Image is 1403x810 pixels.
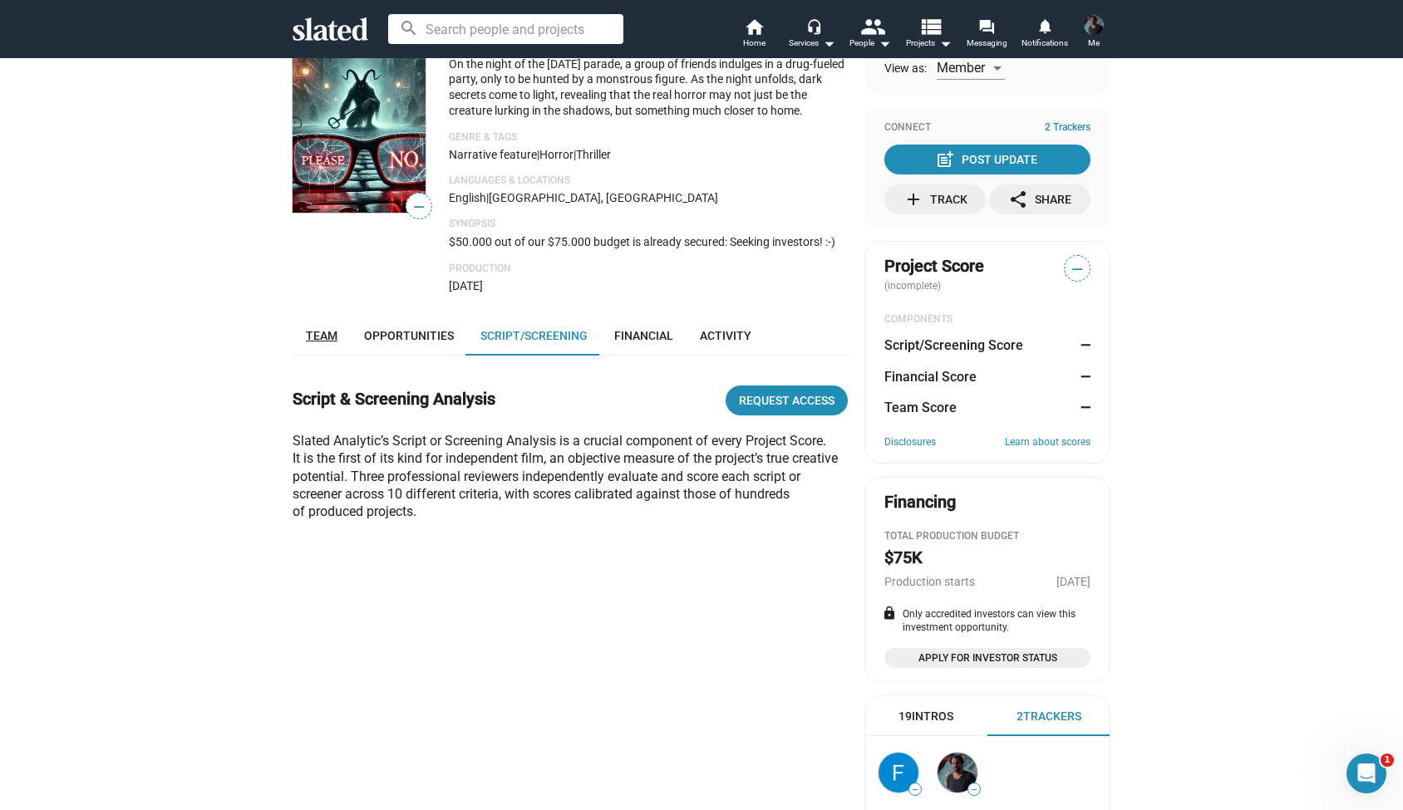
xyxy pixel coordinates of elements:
mat-icon: notifications [1036,17,1052,33]
p: On the night of the [DATE] parade, a group of friends indulges in a drug-fueled party, only to be... [449,56,848,118]
div: Only accredited investors can view this investment opportunity. [884,608,1090,635]
span: [DATE] [1056,575,1090,588]
div: COMPONENTS [884,313,1090,326]
img: Alexander Bruckner [938,753,977,793]
button: Track [884,184,986,214]
dt: Script/Screening Score [884,336,1023,354]
span: Team [306,329,337,342]
mat-icon: add [903,189,923,209]
span: Opportunities [364,329,454,342]
button: Projects [899,17,957,53]
button: Post Update [884,145,1090,174]
div: Track [903,184,967,214]
mat-icon: share [1008,189,1028,209]
a: Financial [601,316,687,356]
span: Production starts [884,575,975,588]
a: Notifications [1016,17,1074,53]
a: Opportunities [351,316,467,356]
a: Disclosures [884,436,936,449]
a: Script/Screening [467,316,601,356]
img: Alexander Bruckner [1084,15,1104,35]
span: Home [743,33,765,53]
span: Me [1088,33,1100,53]
span: Financial [614,329,673,342]
span: Request Access [739,385,834,415]
p: Slated Analytic’s Script or Screening Analysis is a crucial component of every Project Score. It ... [293,432,848,520]
h2: Script & Screening Analysis [293,388,495,410]
span: [GEOGRAPHIC_DATA], [GEOGRAPHIC_DATA] [489,191,718,204]
mat-icon: arrow_drop_down [935,33,955,53]
span: Activity [700,329,751,342]
div: 19 Intros [898,709,953,724]
p: Production [449,263,848,276]
span: Thriller [576,148,611,161]
mat-icon: arrow_drop_down [819,33,839,53]
mat-icon: people [860,14,884,38]
dd: — [1075,368,1090,385]
div: Total Production budget [884,530,1090,543]
mat-icon: post_add [935,150,955,169]
mat-icon: view_list [918,14,943,38]
button: People [841,17,899,53]
div: Post Update [938,145,1037,174]
input: Search people and projects [388,14,623,44]
span: Member [937,60,985,76]
button: Share [989,184,1090,214]
a: Home [725,17,783,53]
span: English [449,191,486,204]
span: Messaging [967,33,1007,53]
dt: Financial Score [884,368,977,385]
mat-icon: forum [978,18,994,34]
mat-icon: headset_mic [806,18,821,33]
span: $50.000 out of our $75.000 budget is already secured: Seeking investors! :-) [449,235,835,248]
p: Languages & Locations [449,174,848,188]
div: Share [1008,184,1071,214]
span: | [537,148,539,161]
mat-icon: home [744,17,764,37]
span: Notifications [1021,33,1068,53]
div: People [849,33,891,53]
dt: Team Score [884,399,957,416]
span: Script/Screening [480,329,588,342]
span: | [574,148,576,161]
dd: — [1075,336,1090,354]
span: Apply for Investor Status [894,650,1081,666]
span: Project Score [884,255,984,277]
a: Team [293,316,351,356]
a: Apply for Investor Status [884,648,1090,668]
a: Activity [687,316,765,356]
span: — [909,785,921,794]
span: View as: [884,61,927,76]
button: Request Access [726,385,848,415]
p: Synopsis [449,218,848,231]
span: | [486,191,489,204]
span: 1 [1381,754,1394,767]
div: 2 Trackers [1017,709,1081,724]
img: Felix Fischer [879,753,918,793]
a: Messaging [957,17,1016,53]
span: Horror [539,148,574,161]
span: — [968,785,980,794]
span: 2 Trackers [1045,121,1090,135]
p: Genre & Tags [449,131,848,145]
div: Services [789,33,835,53]
h2: $75K [884,547,923,569]
span: (incomplete) [884,280,944,292]
span: Projects [906,33,952,53]
dd: — [1075,399,1090,416]
span: — [1065,258,1090,280]
button: Services [783,17,841,53]
img: Supmark [293,16,426,213]
span: Narrative feature [449,148,537,161]
span: — [406,196,431,218]
iframe: Intercom live chat [1346,754,1386,793]
div: Financing [884,491,956,513]
div: Connect [884,121,1090,135]
span: [DATE] [449,279,483,292]
mat-icon: lock [882,606,897,621]
mat-icon: arrow_drop_down [874,33,894,53]
button: Alexander BrucknerMe [1074,12,1114,55]
a: Learn about scores [1005,436,1090,449]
